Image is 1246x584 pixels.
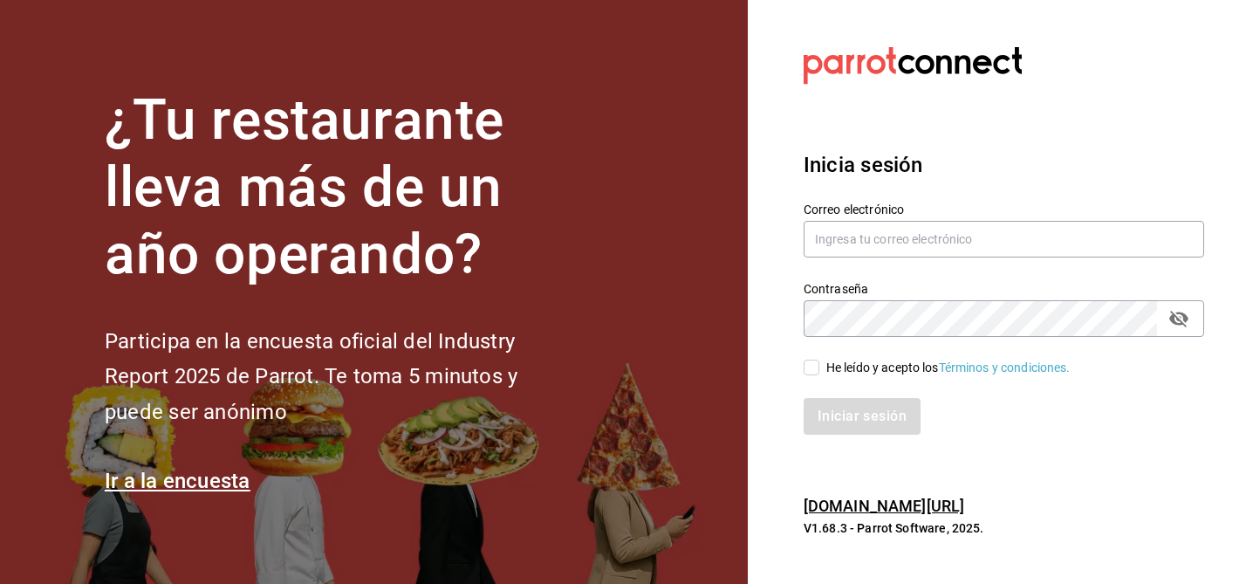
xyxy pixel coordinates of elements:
[105,87,576,288] h1: ¿Tu restaurante lleva más de un año operando?
[804,519,1204,537] p: V1.68.3 - Parrot Software, 2025.
[804,203,1204,216] label: Correo electrónico
[826,359,1071,377] div: He leído y acepto los
[804,283,1204,295] label: Contraseña
[804,149,1204,181] h3: Inicia sesión
[105,469,250,493] a: Ir a la encuesta
[804,221,1204,258] input: Ingresa tu correo electrónico
[804,497,964,515] a: [DOMAIN_NAME][URL]
[939,361,1071,374] a: Términos y condiciones.
[105,324,576,430] h2: Participa en la encuesta oficial del Industry Report 2025 de Parrot. Te toma 5 minutos y puede se...
[1164,304,1194,333] button: passwordField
